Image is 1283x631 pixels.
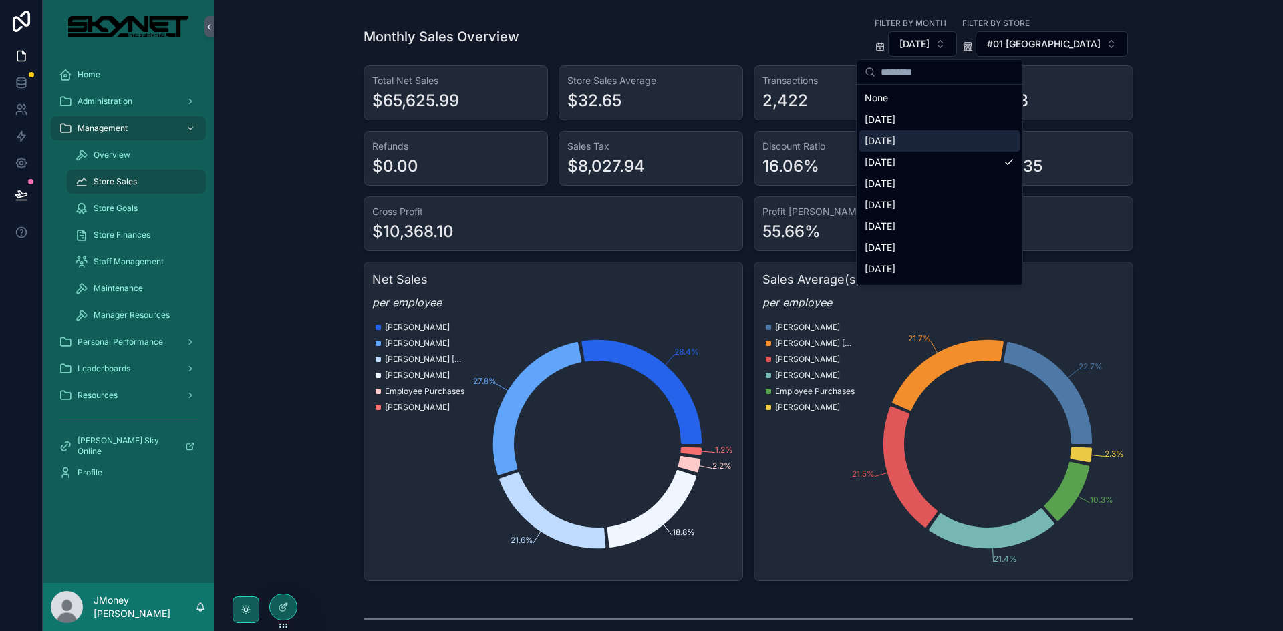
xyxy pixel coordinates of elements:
span: [DATE] [899,37,930,51]
a: Store Finances [67,223,206,247]
span: Leaderboards [78,363,130,374]
span: Resources [78,390,118,401]
span: [PERSON_NAME] [385,322,450,333]
div: $8,027.94 [567,156,645,177]
span: [PERSON_NAME] [775,370,840,381]
a: Administration [51,89,206,114]
button: Select Button [888,31,957,57]
h3: Sales Tax [567,140,734,153]
div: 2,422 [762,90,808,112]
span: Store Goals [94,203,138,214]
span: Store Finances [94,230,150,240]
tspan: 2.2% [712,461,732,471]
h3: COGS [958,140,1125,153]
h3: Profit [PERSON_NAME] [762,205,1125,218]
tspan: 2.3% [1105,449,1124,459]
span: Employee Purchases [775,386,855,397]
tspan: 22.7% [1079,361,1103,371]
span: [PERSON_NAME] [PERSON_NAME] [385,354,465,365]
tspan: 21.5% [852,469,875,479]
tspan: 28.4% [674,347,699,357]
img: App logo [68,16,188,37]
div: Suggestions [857,85,1022,285]
a: Profile [51,461,206,485]
span: [PERSON_NAME] [385,402,450,413]
span: Store Sales [94,176,137,187]
div: [DATE] [859,130,1020,152]
tspan: 27.8% [473,376,496,386]
a: Staff Management [67,250,206,274]
a: Store Sales [67,170,206,194]
div: [DATE] [859,216,1020,237]
label: Filter by Month [875,17,946,29]
span: #01 [GEOGRAPHIC_DATA] [987,37,1101,51]
span: Staff Management [94,256,164,267]
div: [DATE] [859,237,1020,258]
tspan: 18.8% [672,527,695,537]
span: [PERSON_NAME] [PERSON_NAME] [775,338,855,349]
h3: Total Tips [958,74,1125,87]
div: 55.66% [762,221,821,242]
a: Manager Resources [67,303,206,327]
a: Overview [67,143,206,167]
span: [PERSON_NAME] [775,322,840,333]
div: None [859,87,1020,109]
button: Select Button [976,31,1128,57]
span: Employee Purchases [385,386,464,397]
h3: Gross Profit [372,205,734,218]
span: [PERSON_NAME] [775,402,840,413]
div: $10,368.10 [372,221,454,242]
a: Personal Performance [51,330,206,354]
a: Leaderboards [51,357,206,381]
h3: Discount Ratio [762,140,930,153]
a: [PERSON_NAME] Sky Online [51,434,206,458]
div: [DATE] [859,280,1020,301]
div: [DATE] [859,258,1020,280]
span: Home [78,69,100,80]
h1: Monthly Sales Overview [364,27,519,46]
a: Store Goals [67,196,206,220]
div: $0.00 [372,156,418,177]
p: JMoney [PERSON_NAME] [94,594,195,620]
tspan: 21.7% [908,333,931,343]
span: Administration [78,96,132,107]
span: [PERSON_NAME] Sky Online [78,435,174,457]
span: Personal Performance [78,337,163,347]
span: [PERSON_NAME] [385,370,450,381]
span: Manager Resources [94,310,170,321]
label: Filter By Store [962,17,1030,29]
span: Overview [94,150,130,160]
span: Management [78,123,128,134]
tspan: 10.3% [1090,495,1113,505]
em: per employee [372,294,734,310]
a: Maintenance [67,276,206,300]
span: [PERSON_NAME] [775,354,840,365]
span: [PERSON_NAME] [385,338,450,349]
div: [DATE] [859,152,1020,173]
a: Management [51,116,206,140]
div: scrollable content [43,53,214,502]
div: 16.06% [762,156,819,177]
h3: Refunds [372,140,539,153]
div: chart [372,316,734,572]
h3: Total Net Sales [372,74,539,87]
a: Resources [51,383,206,407]
span: Maintenance [94,283,143,294]
tspan: 21.4% [994,554,1017,564]
div: chart [762,316,1125,572]
h3: Store Sales Average [567,74,734,87]
h3: Transactions [762,74,930,87]
tspan: 21.6% [511,535,533,545]
div: [DATE] [859,109,1020,130]
div: [DATE] [859,194,1020,216]
div: $32.65 [567,90,621,112]
div: [DATE] [859,173,1020,194]
h3: Net Sales [372,270,734,289]
a: Home [51,63,206,87]
tspan: 1.2% [715,445,733,455]
h3: Sales Average(s) [762,270,1125,289]
div: $65,625.99 [372,90,459,112]
span: Profile [78,467,102,478]
em: per employee [762,294,1125,310]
